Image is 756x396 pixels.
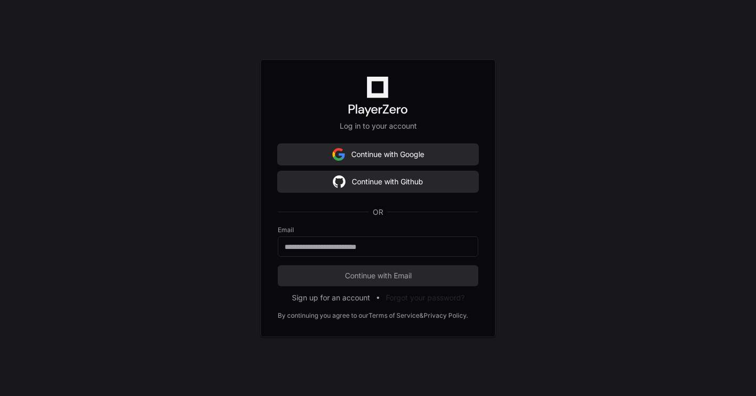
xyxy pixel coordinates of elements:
button: Continue with Google [278,144,478,165]
img: Sign in with google [332,144,345,165]
div: By continuing you agree to our [278,311,369,320]
span: Continue with Email [278,270,478,281]
button: Sign up for an account [292,293,370,303]
label: Email [278,226,478,234]
div: & [419,311,424,320]
a: Terms of Service [369,311,419,320]
span: OR [369,207,387,217]
img: Sign in with google [333,171,345,192]
button: Continue with Email [278,265,478,286]
a: Privacy Policy. [424,311,468,320]
button: Forgot your password? [386,293,465,303]
button: Continue with Github [278,171,478,192]
p: Log in to your account [278,121,478,131]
